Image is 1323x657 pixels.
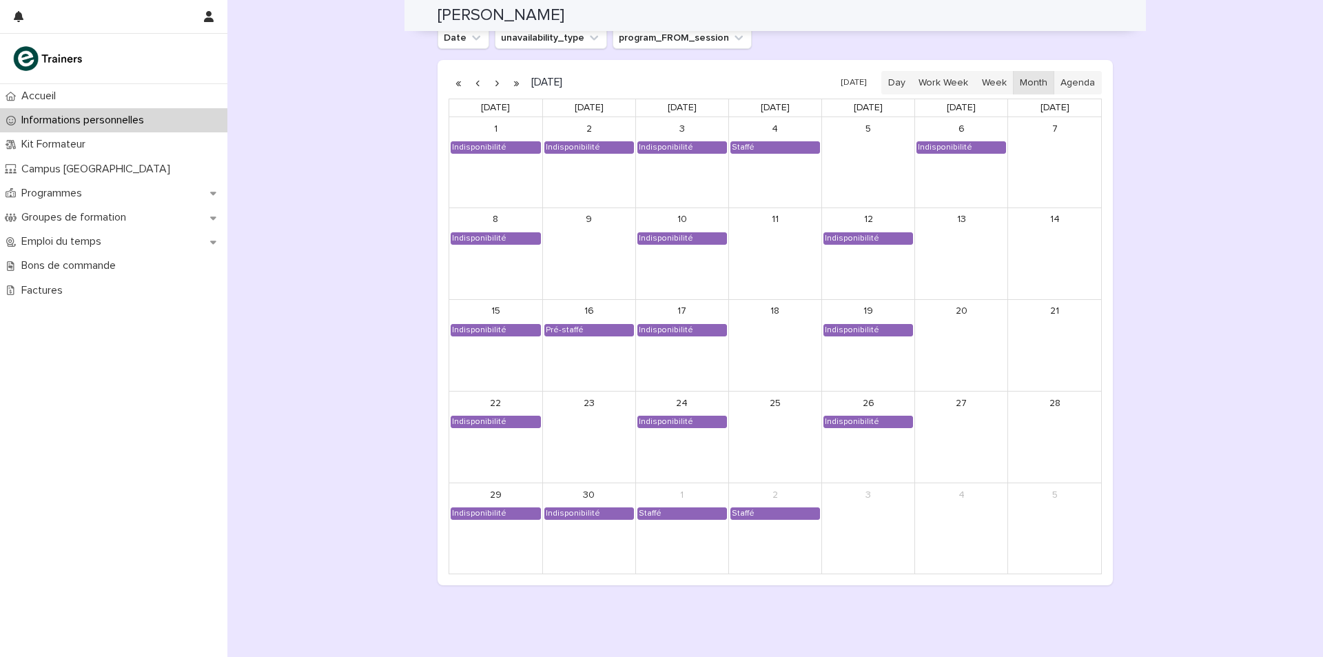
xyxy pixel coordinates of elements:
td: October 1, 2025 [635,483,728,574]
td: September 24, 2025 [635,392,728,483]
a: September 1, 2025 [484,118,506,140]
td: September 9, 2025 [542,208,635,299]
a: Thursday [758,99,792,117]
a: September 10, 2025 [671,209,693,231]
td: September 22, 2025 [449,392,542,483]
button: [DATE] [834,73,873,93]
td: September 17, 2025 [635,299,728,391]
div: Indisponibilité [824,233,880,244]
a: September 9, 2025 [578,209,600,231]
button: unavailability_type [495,27,607,49]
a: September 11, 2025 [764,209,786,231]
a: October 2, 2025 [764,484,786,506]
a: September 16, 2025 [578,301,600,323]
a: Saturday [944,99,978,117]
div: Indisponibilité [824,416,880,427]
a: September 2, 2025 [578,118,600,140]
button: Previous year [449,72,468,94]
td: September 30, 2025 [542,483,635,574]
button: Day [881,71,912,94]
a: September 30, 2025 [578,484,600,506]
td: September 26, 2025 [822,392,915,483]
p: Bons de commande [16,259,127,272]
a: September 14, 2025 [1044,209,1066,231]
a: September 27, 2025 [950,392,972,414]
div: Indisponibilité [451,142,507,153]
div: Indisponibilité [451,416,507,427]
button: Work Week [912,71,975,94]
a: September 25, 2025 [764,392,786,414]
button: program_FROM_session [613,27,752,49]
a: September 23, 2025 [578,392,600,414]
div: Indisponibilité [824,325,880,336]
td: September 14, 2025 [1008,208,1101,299]
div: Indisponibilité [545,508,601,519]
td: September 12, 2025 [822,208,915,299]
td: October 4, 2025 [915,483,1008,574]
div: Indisponibilité [638,416,694,427]
td: September 16, 2025 [542,299,635,391]
td: September 20, 2025 [915,299,1008,391]
td: September 1, 2025 [449,117,542,208]
td: September 2, 2025 [542,117,635,208]
p: Factures [16,284,74,297]
a: Monday [478,99,513,117]
td: September 23, 2025 [542,392,635,483]
a: September 21, 2025 [1044,301,1066,323]
td: October 3, 2025 [822,483,915,574]
a: September 20, 2025 [950,301,972,323]
a: September 19, 2025 [857,301,879,323]
a: September 3, 2025 [671,118,693,140]
a: Tuesday [572,99,606,117]
img: K0CqGN7SDeD6s4JG8KQk [11,45,87,72]
div: Indisponibilité [917,142,973,153]
td: September 13, 2025 [915,208,1008,299]
div: Pré-staffé [545,325,584,336]
td: October 5, 2025 [1008,483,1101,574]
a: September 7, 2025 [1044,118,1066,140]
td: September 3, 2025 [635,117,728,208]
a: September 12, 2025 [857,209,879,231]
div: Indisponibilité [638,233,694,244]
a: Wednesday [665,99,699,117]
a: September 13, 2025 [950,209,972,231]
td: September 7, 2025 [1008,117,1101,208]
a: September 8, 2025 [484,209,506,231]
td: October 2, 2025 [728,483,821,574]
a: October 5, 2025 [1044,484,1066,506]
td: September 19, 2025 [822,299,915,391]
div: Indisponibilité [451,508,507,519]
td: September 25, 2025 [728,392,821,483]
a: Sunday [1038,99,1072,117]
button: Week [974,71,1013,94]
a: September 24, 2025 [671,392,693,414]
p: Campus [GEOGRAPHIC_DATA] [16,163,181,176]
a: October 1, 2025 [671,484,693,506]
a: September 18, 2025 [764,301,786,323]
a: September 29, 2025 [484,484,506,506]
div: Indisponibilité [638,142,694,153]
a: September 17, 2025 [671,301,693,323]
div: Staffé [731,142,755,153]
button: Next month [487,72,506,94]
div: Indisponibilité [638,325,694,336]
p: Groupes de formation [16,211,137,224]
td: September 6, 2025 [915,117,1008,208]
div: Indisponibilité [451,325,507,336]
div: Staffé [638,508,662,519]
button: Date [438,27,489,49]
p: Informations personnelles [16,114,155,127]
button: Previous month [468,72,487,94]
a: September 28, 2025 [1044,392,1066,414]
a: Friday [851,99,885,117]
td: September 18, 2025 [728,299,821,391]
td: September 11, 2025 [728,208,821,299]
p: Kit Formateur [16,138,96,151]
td: September 5, 2025 [822,117,915,208]
td: September 8, 2025 [449,208,542,299]
a: September 5, 2025 [857,118,879,140]
p: Emploi du temps [16,235,112,248]
div: Indisponibilité [451,233,507,244]
p: Accueil [16,90,67,103]
p: Programmes [16,187,93,200]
